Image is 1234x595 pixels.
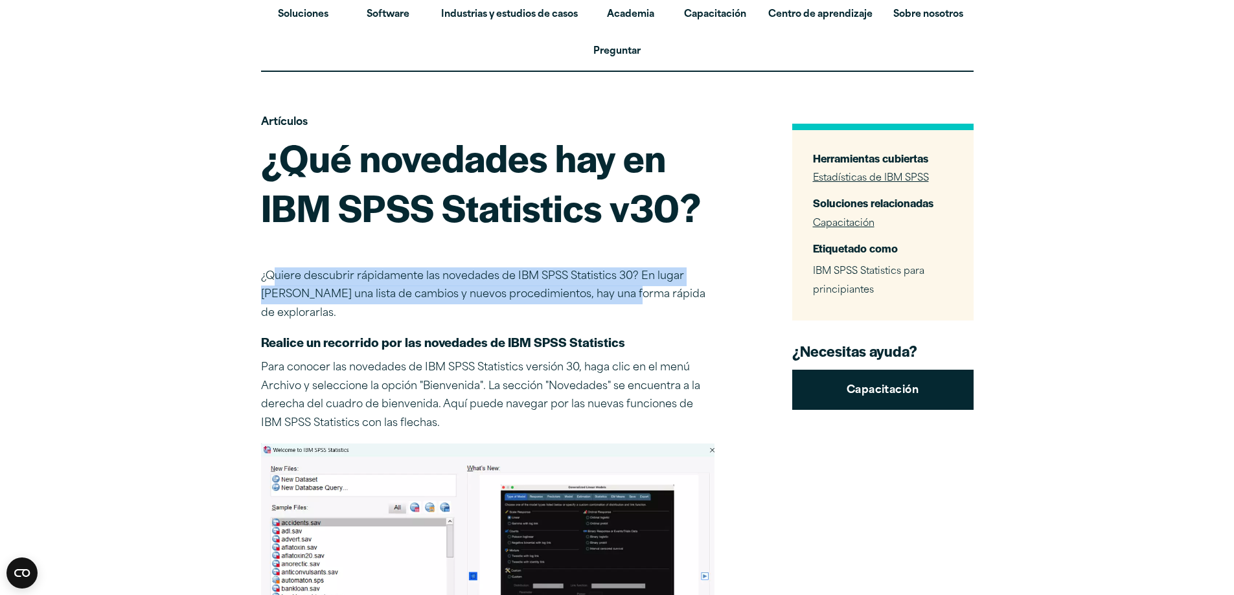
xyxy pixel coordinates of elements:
font: ¿Qué novedades hay en IBM SPSS Statistics v30? [261,130,701,234]
font: Preguntar [593,47,641,56]
font: ¿Quiere descubrir rápidamente las novedades de IBM SPSS Statistics 30? En lugar [PERSON_NAME] una... [261,271,705,319]
a: Preguntar [261,33,974,71]
a: Capacitación [792,370,974,410]
font: Academia [607,10,654,19]
a: Estadísticas de IBM SPSS [813,174,929,183]
font: Soluciones relacionadas [813,195,933,210]
font: Realice un recorrido por las novedades de IBM SPSS Statistics [261,333,625,351]
font: Capacitación [847,385,919,396]
font: Industrias y estudios de casos [441,10,578,19]
font: Herramientas cubiertas [813,150,928,166]
font: Para conocer las novedades de IBM SPSS Statistics versión 30, haga clic en el menú Archivo y sele... [261,363,700,429]
font: Software [367,10,409,19]
font: ¿Necesitas ayuda? [792,341,917,361]
font: Etiquetado como [813,240,898,256]
font: IBM SPSS Statistics para principiantes [813,267,924,295]
font: Soluciones [278,10,328,19]
a: Capacitación [813,219,874,229]
font: Sobre nosotros [893,10,963,19]
font: Artículos [261,117,308,128]
font: Centro de aprendizaje [768,10,873,19]
button: Open CMP widget [6,557,38,589]
font: Capacitación [684,10,746,19]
